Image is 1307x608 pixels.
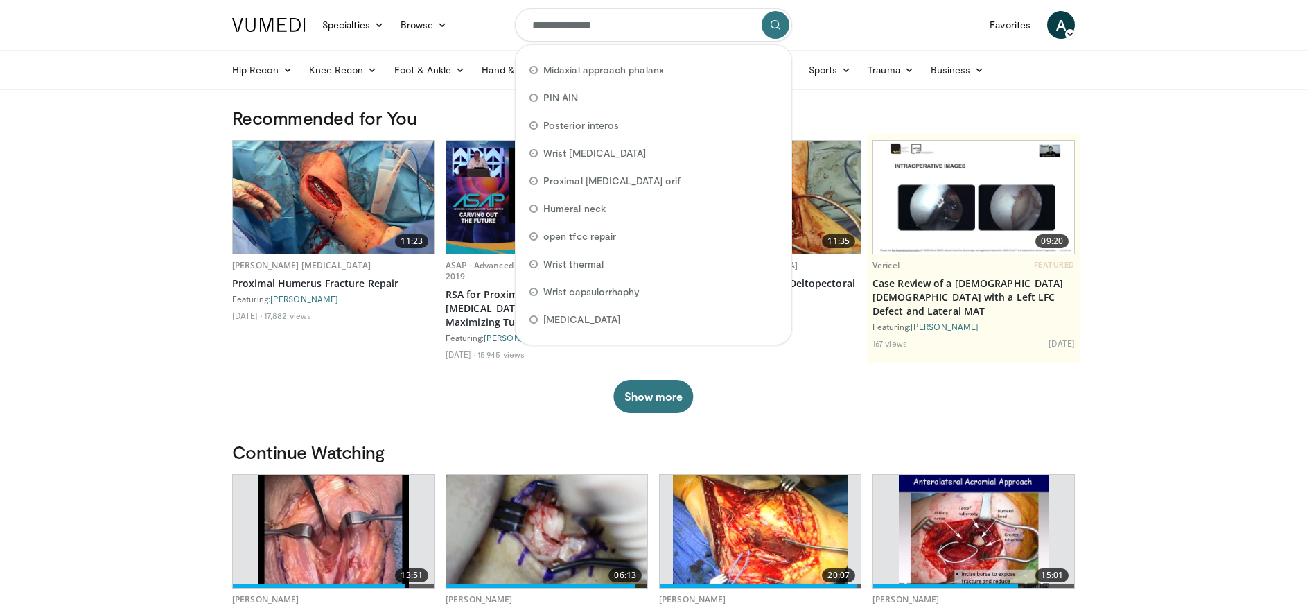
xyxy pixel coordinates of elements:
a: 11:23 [233,141,434,254]
h3: Continue Watching [232,441,1075,463]
span: Wrist [MEDICAL_DATA] [543,146,646,160]
a: Favorites [981,11,1039,39]
a: Knee Recon [301,56,386,84]
a: 20:07 [660,475,861,588]
span: Wrist thermal [543,257,604,271]
div: Featuring: [872,321,1075,332]
li: [DATE] [1049,338,1075,349]
span: 15:01 [1035,568,1069,582]
a: A [1047,11,1075,39]
a: Foot & Ankle [386,56,474,84]
a: Vericel [872,259,900,271]
a: [PERSON_NAME] [446,593,513,605]
a: Proximal Humerus Fracture Repair [232,277,435,290]
a: Case Review of a [DEMOGRAPHIC_DATA] [DEMOGRAPHIC_DATA] with a Left LFC Defect and Lateral MAT [872,277,1075,318]
a: 09:20 [873,141,1074,254]
a: [PERSON_NAME] [MEDICAL_DATA] [232,259,371,271]
div: Featuring: [446,332,648,343]
span: Posterior interos [543,119,619,132]
li: 167 views [872,338,907,349]
a: [PERSON_NAME] [911,322,979,331]
span: 20:07 [822,568,855,582]
a: [PERSON_NAME] [872,593,940,605]
div: Featuring: [232,293,435,304]
li: 17,882 views [264,310,311,321]
a: 15:01 [873,475,1074,588]
span: Proximal [MEDICAL_DATA] orif [543,174,681,188]
span: FEATURED [1034,260,1075,270]
a: [PERSON_NAME] [270,294,338,304]
span: Wrist capsulorrhaphy [543,285,640,299]
a: Browse [392,11,456,39]
span: open tfcc repair [543,229,616,243]
span: 11:23 [395,234,428,248]
span: [MEDICAL_DATA] [543,313,620,327]
a: ASAP - Advanced Shoulder ArthroPlasty 2019 [446,259,605,282]
img: e19aa116-9160-4336-b0e7-5adeaa8703b7.620x360_q85_upscale.jpg [446,475,647,588]
li: [DATE] [232,310,262,321]
img: 942ab6a0-b2b1-454f-86f4-6c6fa0cc43bd.620x360_q85_upscale.jpg [233,141,434,254]
h3: Recommended for You [232,107,1075,129]
button: Show more [613,380,693,413]
span: 06:13 [608,568,642,582]
a: RSA for Proximal [MEDICAL_DATA] [MEDICAL_DATA]: Indications and Tips for Maximizing Tuberosity Fi... [446,288,648,329]
a: [PERSON_NAME] [659,593,726,605]
input: Search topics, interventions [515,8,792,42]
a: 13:51 [233,475,434,588]
span: Midaxial approach phalanx [543,63,664,77]
a: Business [922,56,993,84]
img: gardener_hum_1.png.620x360_q85_upscale.jpg [899,475,1049,588]
a: 09:35 [446,141,647,254]
span: 09:20 [1035,234,1069,248]
a: Hand & Wrist [473,56,563,84]
img: 7de77933-103b-4dce-a29e-51e92965dfc4.620x360_q85_upscale.jpg [873,141,1074,254]
li: 15,945 views [477,349,525,360]
span: 13:51 [395,568,428,582]
span: 11:35 [822,234,855,248]
a: Hip Recon [224,56,301,84]
span: PIN AIN [543,91,579,105]
a: Trauma [859,56,922,84]
a: Sports [800,56,860,84]
span: Humeral neck [543,202,606,216]
img: orif-sanch_3.png.620x360_q85_upscale.jpg [673,475,848,588]
a: 06:13 [446,475,647,588]
a: [PERSON_NAME] [484,333,552,342]
img: 53f6b3b0-db1e-40d0-a70b-6c1023c58e52.620x360_q85_upscale.jpg [446,141,647,254]
a: Specialties [314,11,392,39]
img: VuMedi Logo [232,18,306,32]
li: [DATE] [446,349,475,360]
img: 9b0b7984-32f6-49da-b760-1bd0a2d3b3e3.620x360_q85_upscale.jpg [258,475,409,588]
a: [PERSON_NAME] [232,593,299,605]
